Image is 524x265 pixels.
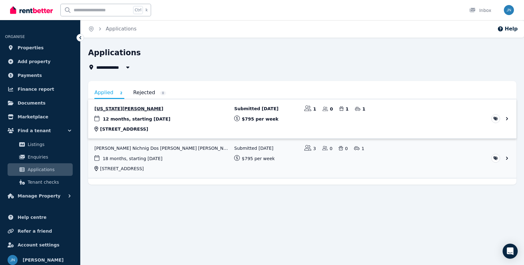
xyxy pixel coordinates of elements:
span: Payments [18,72,42,79]
a: Documents [5,97,75,109]
span: Enquiries [28,153,70,161]
a: Applications [8,163,73,176]
span: Help centre [18,214,47,221]
span: k [145,8,148,13]
span: Manage Property [18,192,60,200]
a: Tenant checks [8,176,73,188]
span: Marketplace [18,113,48,121]
img: Jason Nissen [8,255,18,265]
a: Rejected [133,87,166,98]
span: Finance report [18,85,54,93]
a: View application: Rafael Nichnig Dos Santos, Akanksha Akanksha, and Leiluce Guedes [88,139,516,178]
h1: Applications [88,48,141,58]
span: Documents [18,99,46,107]
span: 2 [118,91,124,95]
a: Account settings [5,239,75,251]
a: Payments [5,69,75,82]
button: Help [497,25,518,33]
a: Add property [5,55,75,68]
a: Help centre [5,211,75,224]
span: Applications [28,166,70,173]
img: RentBetter [10,5,53,15]
span: ORGANISE [5,35,25,39]
span: Account settings [18,241,59,249]
button: Find a tenant [5,124,75,137]
span: Listings [28,141,70,148]
nav: Breadcrumb [81,20,144,38]
span: Add property [18,58,51,65]
span: [PERSON_NAME] [23,256,64,264]
span: Find a tenant [18,127,51,134]
a: Enquiries [8,151,73,163]
a: Applications [106,26,137,32]
span: 0 [160,91,166,95]
button: Manage Property [5,190,75,202]
a: Refer a friend [5,225,75,237]
div: Open Intercom Messenger [503,244,518,259]
span: Properties [18,44,44,51]
span: Refer a friend [18,227,52,235]
a: View application: Georgia Usher [88,99,516,138]
a: Marketplace [5,111,75,123]
span: Ctrl [133,6,143,14]
a: Applied [94,87,124,99]
a: Properties [5,41,75,54]
img: Jason Nissen [504,5,514,15]
a: Listings [8,138,73,151]
span: Tenant checks [28,178,70,186]
div: Inbox [469,7,491,14]
a: Finance report [5,83,75,95]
